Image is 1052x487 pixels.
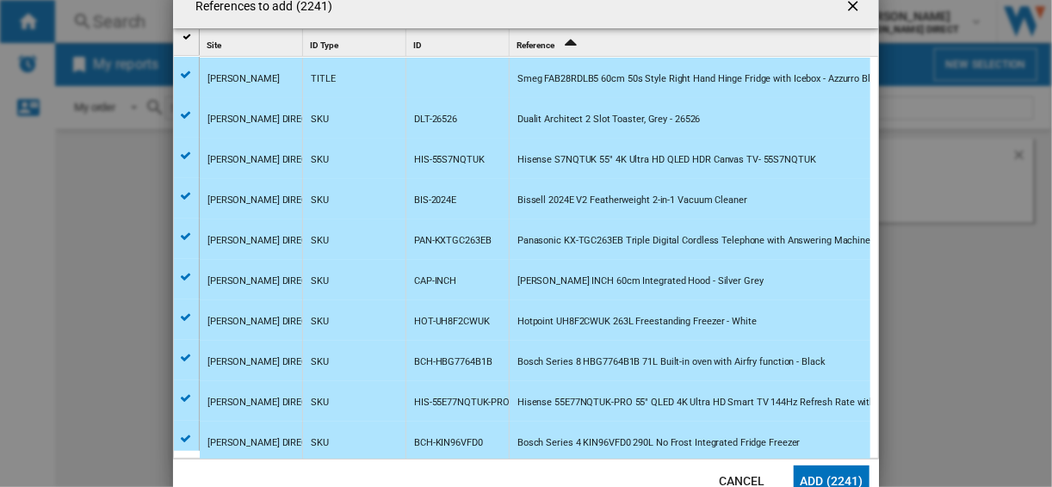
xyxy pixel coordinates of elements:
div: Sort None [306,29,405,56]
div: [PERSON_NAME] DIRECT [207,181,313,220]
div: Sort None [203,29,302,56]
div: [PERSON_NAME] DIRECT [207,140,313,180]
div: [PERSON_NAME] DIRECT [207,383,313,422]
div: PAN-KXTGC263EB [414,221,492,261]
div: SKU [311,302,329,342]
div: SKU [311,181,329,220]
div: SKU [311,342,329,382]
div: Bosch Series 4 KIN96VFD0 290L No Frost Integrated Fridge Freezer [517,423,801,463]
div: Smeg FAB28RDLB5 60cm 50s Style Right Hand Hinge Fridge with Icebox - Azzurro Blue [517,59,881,99]
div: CAP-INCH [414,262,456,301]
div: Bissell 2024E V2 Featherweight 2-in-1 Vacuum Cleaner [517,181,747,220]
div: TITLE [311,59,336,99]
div: BIS-2024E [414,181,456,220]
div: SKU [311,100,329,139]
div: [PERSON_NAME] DIRECT [207,262,313,301]
div: BCH-HBG7764B1B [414,342,492,382]
div: [PERSON_NAME] DIRECT [207,302,313,342]
div: SKU [311,423,329,463]
div: Hotpoint UH8F2CWUK 263L Freestanding Freezer - White [517,302,757,342]
div: Dualit Architect 2 Slot Toaster, Grey - 26526 [517,100,701,139]
div: [PERSON_NAME] [207,59,280,99]
span: Reference [517,40,554,50]
div: Panasonic KX-TGC263EB Triple Digital Cordless Telephone with Answering Machine [517,221,870,261]
div: HIS-55E77NQTUK-PRO [414,383,510,422]
div: SKU [311,262,329,301]
div: SKU [311,140,329,180]
div: [PERSON_NAME] INCH 60cm Integrated Hood - Silver Grey [517,262,764,301]
div: SKU [311,383,329,422]
div: [PERSON_NAME] DIRECT [207,342,313,382]
div: [PERSON_NAME] DIRECT [207,423,313,463]
div: Reference Sort Ascending [513,29,870,56]
div: DLT-26526 [414,100,457,139]
div: HIS-55S7NQTUK [414,140,485,180]
div: BCH-KIN96VFD0 [414,423,483,463]
div: Hisense 55E77NQTUK-PRO 55" QLED 4K Ultra HD Smart TV 144Hz Refresh Rate with Freely [517,383,903,422]
div: Sort None [410,29,509,56]
span: Sort Ascending [556,40,584,50]
div: Site Sort None [203,29,302,56]
span: Site [207,40,221,50]
div: Sort Ascending [513,29,870,56]
div: Bosch Series 8 HBG7764B1B 71L Built-in oven with Airfry function - Black [517,342,826,382]
div: ID Sort None [410,29,509,56]
div: [PERSON_NAME] DIRECT [207,100,313,139]
span: ID Type [310,40,338,50]
div: Hisense S7NQTUK 55" 4K Ultra HD QLED HDR Canvas TV- 55S7NQTUK [517,140,816,180]
span: ID [413,40,422,50]
div: ID Type Sort None [306,29,405,56]
div: [PERSON_NAME] DIRECT [207,221,313,261]
div: SKU [311,221,329,261]
div: HOT-UH8F2CWUK [414,302,490,342]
